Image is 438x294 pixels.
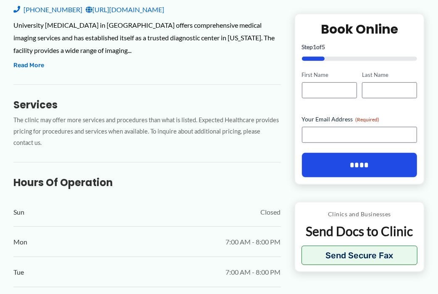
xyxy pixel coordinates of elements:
a: [URL][DOMAIN_NAME] [86,3,164,16]
button: Send Secure Fax [302,246,417,265]
p: Step of [302,44,417,50]
span: Tue [13,266,24,278]
h3: Hours of Operation [13,176,281,189]
span: 7:00 AM - 8:00 PM [226,236,281,248]
h2: Book Online [302,21,417,37]
p: The clinic may offer more services and procedures than what is listed. Expected Healthcare provid... [13,115,281,148]
a: [PHONE_NUMBER] [13,3,82,16]
button: Read More [13,60,44,71]
label: Your Email Address [302,115,417,123]
span: 7:00 AM - 8:00 PM [226,266,281,278]
span: 1 [313,43,317,50]
div: University [MEDICAL_DATA] in [GEOGRAPHIC_DATA] offers comprehensive medical imaging services and ... [13,19,281,56]
h3: Services [13,98,281,111]
p: Send Docs to Clinic [302,223,417,239]
span: 5 [322,43,325,50]
span: Closed [261,206,281,218]
label: Last Name [362,71,417,79]
span: Sun [13,206,24,218]
p: Clinics and Businesses [302,209,417,220]
span: Mon [13,236,27,248]
span: (Required) [356,116,380,123]
label: First Name [302,71,357,79]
